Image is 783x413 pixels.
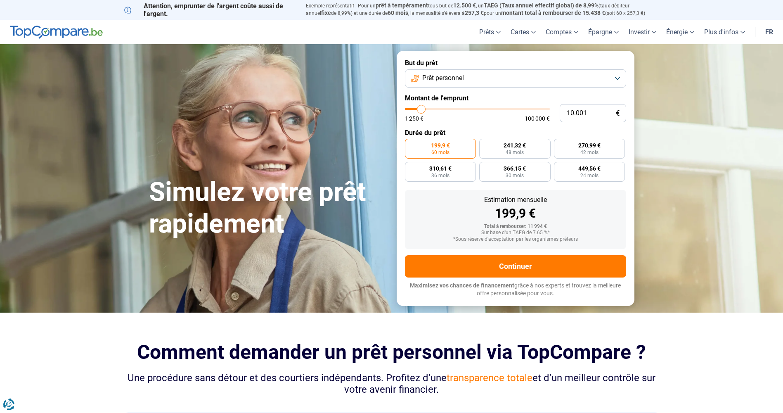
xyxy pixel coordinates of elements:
[405,116,423,121] span: 1 250 €
[583,20,624,44] a: Épargne
[149,176,387,240] h1: Simulez votre prêt rapidement
[10,26,103,39] img: TopCompare
[124,341,659,363] h2: Comment demander un prêt personnel via TopCompare ?
[760,20,778,44] a: fr
[429,166,452,171] span: 310,61 €
[506,173,524,178] span: 30 mois
[580,173,598,178] span: 24 mois
[474,20,506,44] a: Prêts
[410,282,514,289] span: Maximisez vos chances de financement
[525,116,550,121] span: 100 000 €
[412,207,620,220] div: 199,9 €
[412,230,620,236] div: Sur base d'un TAEG de 7.65 %*
[578,166,601,171] span: 449,56 €
[506,20,541,44] a: Cartes
[412,224,620,230] div: Total à rembourser: 11 994 €
[465,9,484,16] span: 257,3 €
[405,282,626,298] p: grâce à nos experts et trouvez la meilleure offre personnalisée pour vous.
[453,2,476,9] span: 12.500 €
[661,20,699,44] a: Énergie
[306,2,659,17] p: Exemple représentatif : Pour un tous but de , un (taux débiteur annuel de 8,99%) et une durée de ...
[422,74,464,83] span: Prêt personnel
[616,110,620,117] span: €
[412,237,620,242] div: *Sous réserve d'acceptation par les organismes prêteurs
[124,372,659,396] div: Une procédure sans détour et des courtiers indépendants. Profitez d’une et d’un meilleur contrôle...
[506,150,524,155] span: 48 mois
[699,20,750,44] a: Plus d'infos
[405,59,626,67] label: But du prêt
[504,142,526,148] span: 241,32 €
[431,150,449,155] span: 60 mois
[447,372,532,384] span: transparence totale
[405,69,626,88] button: Prêt personnel
[405,255,626,278] button: Continuer
[501,9,605,16] span: montant total à rembourser de 15.438 €
[541,20,583,44] a: Comptes
[484,2,598,9] span: TAEG (Taux annuel effectif global) de 8,99%
[431,173,449,178] span: 36 mois
[412,197,620,203] div: Estimation mensuelle
[580,150,598,155] span: 42 mois
[124,2,296,18] p: Attention, emprunter de l'argent coûte aussi de l'argent.
[321,9,331,16] span: fixe
[376,2,428,9] span: prêt à tempérament
[504,166,526,171] span: 366,15 €
[388,9,408,16] span: 60 mois
[624,20,661,44] a: Investir
[405,94,626,102] label: Montant de l'emprunt
[431,142,450,148] span: 199,9 €
[578,142,601,148] span: 270,99 €
[405,129,626,137] label: Durée du prêt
